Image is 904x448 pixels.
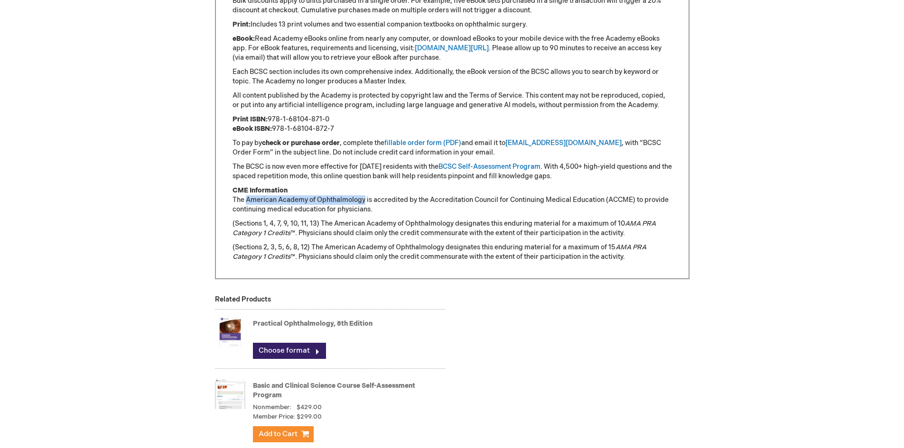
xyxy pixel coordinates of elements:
[233,20,672,29] p: Includes 13 print volumes and two essential companion textbooks on ophthalmic surgery.
[233,115,672,134] p: 978-1-68104-871-0 978-1-68104-872-7
[233,67,672,86] p: Each BCSC section includes its own comprehensive index. Additionally, the eBook version of the BC...
[505,139,622,147] a: [EMAIL_ADDRESS][DOMAIN_NAME]
[233,219,672,238] p: (Sections 1, 4, 7, 9, 10, 11, 13) The American Academy of Ophthalmology designates this enduring ...
[253,343,326,359] a: Choose format
[297,403,322,411] span: $429.00
[253,426,314,442] button: Add to Cart
[233,35,255,43] strong: eBook:
[215,295,271,303] strong: Related Products
[233,186,672,214] p: The American Academy of Ophthalmology is accredited by the Accreditation Council for Continuing M...
[233,115,268,123] strong: Print ISBN:
[297,412,322,421] span: $299.00
[215,375,245,413] img: Basic and Clinical Science Course Self-Assessment Program
[233,138,672,157] p: To pay by , complete the and email it to , with “BCSC Order Form” in the subject line. Do not inc...
[253,403,291,412] strong: Nonmember:
[438,163,541,171] a: BCSC Self-Assessment Program
[233,162,672,181] p: The BCSC is now even more effective for [DATE] residents with the . With 4,500+ high-yield questi...
[233,125,272,133] strong: eBook ISBN:
[253,382,415,399] a: Basic and Clinical Science Course Self-Assessment Program
[384,139,461,147] a: fillable order form (PDF)
[259,430,298,439] span: Add to Cart
[233,91,672,110] p: All content published by the Academy is protected by copyright law and the Terms of Service. This...
[233,20,251,28] strong: Print:
[215,313,245,351] img: Practical Ophthalmology, 8th Edition
[253,320,373,328] a: Practical Ophthalmology, 8th Edition
[253,412,295,421] strong: Member Price:
[233,34,672,63] p: Read Academy eBooks online from nearly any computer, or download eBooks to your mobile device wit...
[415,44,489,52] a: [DOMAIN_NAME][URL]
[233,186,288,194] strong: CME Information
[233,243,672,262] p: (Sections 2, 3, 5, 6, 8, 12) The American Academy of Ophthalmology designates this enduring mater...
[262,139,340,147] strong: check or purchase order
